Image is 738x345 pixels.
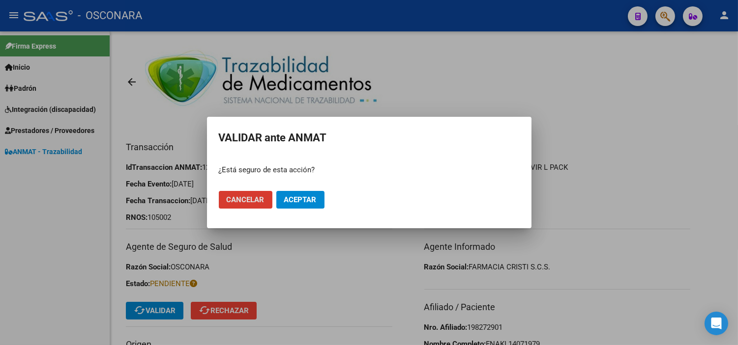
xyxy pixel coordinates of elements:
[227,195,265,204] span: Cancelar
[705,312,728,335] div: Open Intercom Messenger
[219,129,520,147] h2: VALIDAR ante ANMAT
[284,195,317,204] span: Aceptar
[276,191,325,209] button: Aceptar
[219,191,272,209] button: Cancelar
[219,164,520,176] p: ¿Está seguro de esta acción?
